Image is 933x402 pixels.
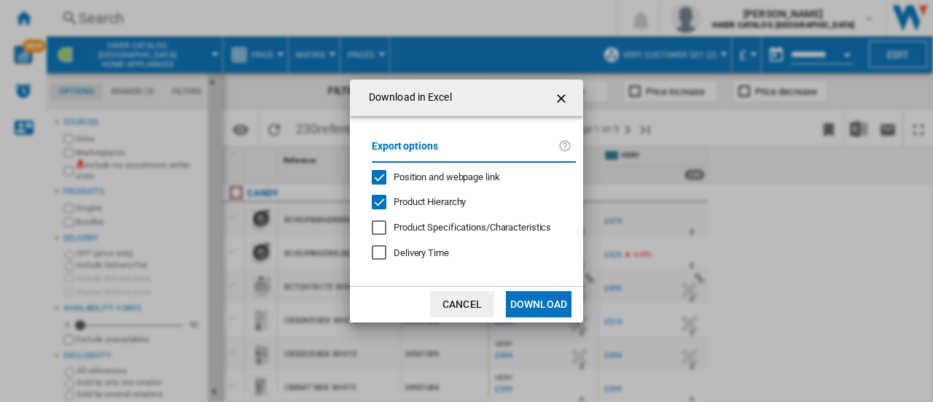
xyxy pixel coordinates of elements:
div: Only applies to Category View [394,221,551,234]
span: Product Hierarchy [394,196,466,207]
span: Delivery Time [394,247,449,258]
span: Product Specifications/Characteristics [394,222,551,233]
button: Cancel [430,291,494,317]
md-dialog: Download in ... [350,80,583,322]
md-checkbox: Delivery Time [372,246,576,260]
label: Export options [372,138,558,165]
button: Download [506,291,571,317]
md-checkbox: Position and webpage link [372,170,564,184]
span: Position and webpage link [394,171,500,182]
h4: Download in Excel [362,90,452,105]
ng-md-icon: getI18NText('BUTTONS.CLOSE_DIALOG') [554,90,571,107]
md-checkbox: Product Hierarchy [372,196,564,209]
button: getI18NText('BUTTONS.CLOSE_DIALOG') [548,83,577,112]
